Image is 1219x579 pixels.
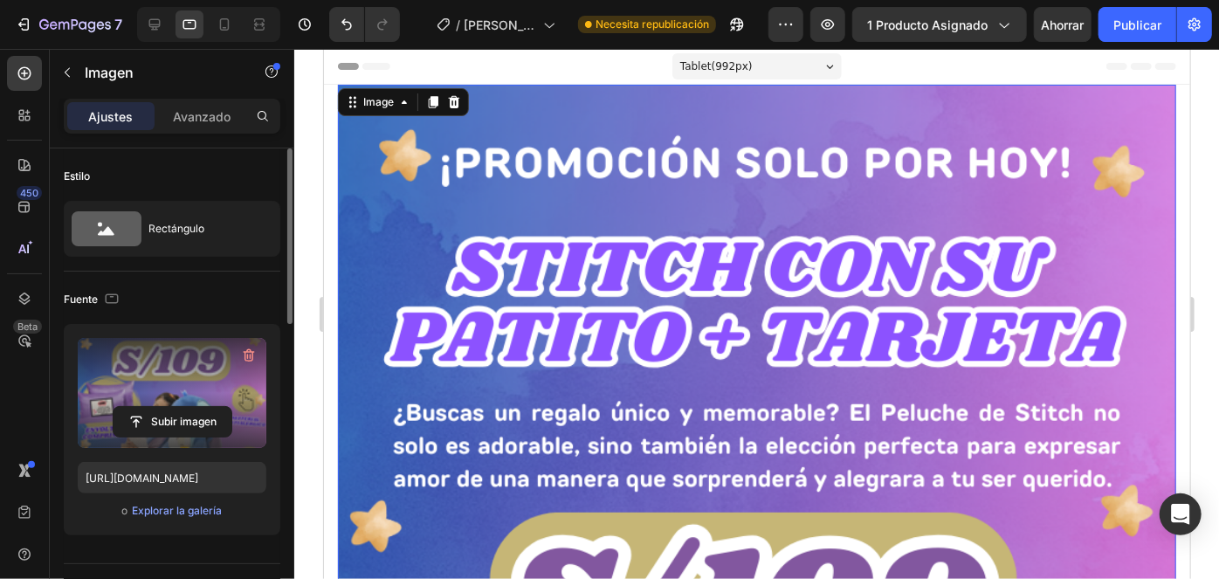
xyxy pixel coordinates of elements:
font: Ajustes [89,109,134,124]
font: 450 [20,187,38,199]
font: / [456,17,460,32]
font: 7 [114,16,122,33]
font: Imagen [85,64,134,81]
iframe: Área de diseño [324,49,1190,579]
font: Estilo [64,169,90,183]
button: Subir imagen [113,406,232,438]
input: https://ejemplo.com/imagen.jpg [78,462,266,493]
font: 1 producto asignado [867,17,988,32]
font: Necesita republicación [596,17,709,31]
font: Avanzado [173,109,231,124]
button: 1 producto asignado [852,7,1027,42]
font: Explorar la galería [132,504,222,517]
font: Ahorrar [1042,17,1085,32]
font: o [121,504,127,517]
font: Fuente [64,293,98,306]
font: [PERSON_NAME] Y PATITO [464,17,534,69]
font: Beta [17,321,38,333]
button: Explorar la galería [131,502,223,520]
div: Deshacer/Rehacer [329,7,400,42]
button: Ahorrar [1034,7,1092,42]
font: Publicar [1113,17,1161,32]
button: Publicar [1098,7,1176,42]
div: Abrir Intercom Messenger [1160,493,1202,535]
font: Rectángulo [148,222,204,235]
button: 7 [7,7,130,42]
p: Imagen [85,62,233,83]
